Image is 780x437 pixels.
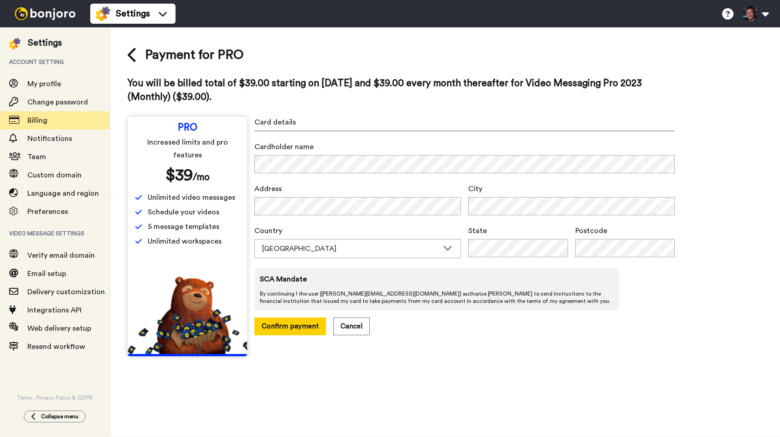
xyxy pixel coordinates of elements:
[128,78,642,102] span: You will be billed total of $39.00 starting on [DATE] and $39.00 every month thereafter for Video...
[148,236,222,247] span: Unlimited workspaces
[178,124,197,131] span: PRO
[254,141,675,152] span: Cardholder name
[27,172,82,179] span: Custom domain
[27,135,72,142] span: Notifications
[260,274,614,285] span: SCA Mandate
[27,307,82,314] span: Integrations API
[9,38,21,49] img: settings-colored.svg
[468,225,568,236] span: State
[27,208,68,215] span: Preferences
[148,221,219,232] span: 5 message templates
[27,325,91,332] span: Web delivery setup
[27,270,66,277] span: Email setup
[128,276,247,354] img: b5b10b7112978f982230d1107d8aada4.png
[27,190,99,197] span: Language and region
[116,7,150,20] span: Settings
[468,183,675,194] span: City
[137,136,238,161] span: Increased limits and pro features
[254,225,461,236] span: Country
[260,290,614,305] span: By continuing I the user [ [PERSON_NAME][EMAIL_ADDRESS][DOMAIN_NAME] ] authorise [PERSON_NAME] to...
[254,317,326,335] button: Confirm payment
[165,167,193,183] span: $ 39
[28,36,62,49] div: Settings
[254,117,675,128] span: Card details
[27,99,88,106] span: Change password
[333,317,370,335] button: Cancel
[575,225,675,236] span: Postcode
[27,288,105,296] span: Delivery customization
[145,46,243,64] span: Payment for PRO
[148,192,235,203] span: Unlimited video messages
[27,252,95,259] span: Verify email domain
[96,6,110,21] img: settings-colored.svg
[27,80,61,88] span: My profile
[27,153,46,161] span: Team
[41,413,78,420] span: Collapse menu
[148,207,219,218] span: Schedule your videos
[262,243,439,254] div: [GEOGRAPHIC_DATA]
[27,117,47,124] span: Billing
[193,172,210,182] span: /mo
[24,411,86,422] button: Collapse menu
[11,7,79,20] img: bj-logo-header-white.svg
[27,343,85,350] span: Resend workflow
[254,183,461,194] span: Address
